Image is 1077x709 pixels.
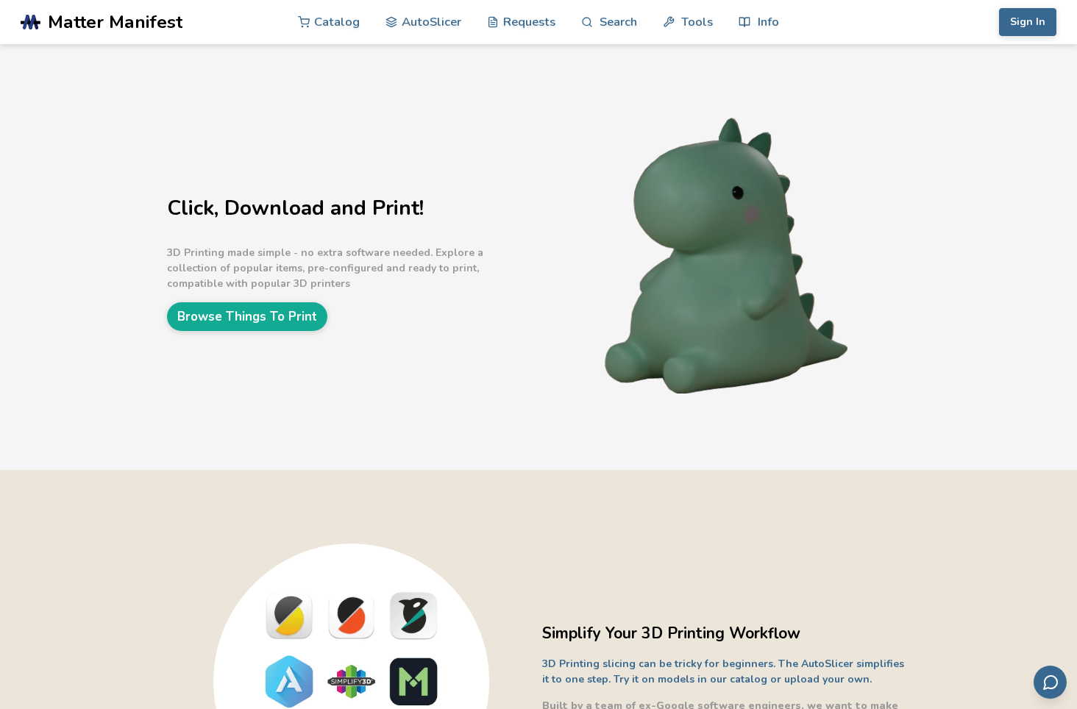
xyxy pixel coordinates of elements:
p: 3D Printing slicing can be tricky for beginners. The AutoSlicer simplifies it to one step. Try it... [542,656,910,687]
button: Sign In [999,8,1056,36]
h2: Simplify Your 3D Printing Workflow [542,622,910,645]
h1: Click, Download and Print! [167,197,535,220]
button: Send feedback via email [1034,666,1067,699]
a: Browse Things To Print [167,302,327,331]
p: 3D Printing made simple - no extra software needed. Explore a collection of popular items, pre-co... [167,245,535,291]
span: Matter Manifest [48,12,182,32]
